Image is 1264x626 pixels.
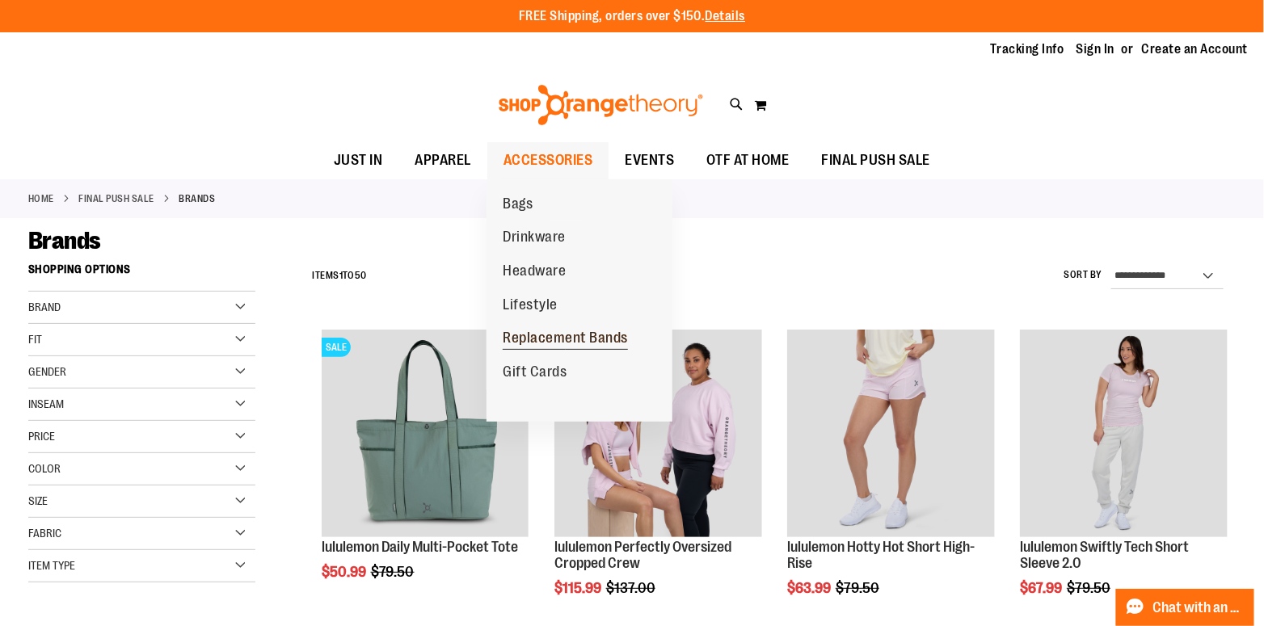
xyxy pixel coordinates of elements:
a: FINAL PUSH SALE [79,191,155,206]
span: Gender [28,365,66,378]
a: Sign In [1077,40,1115,58]
a: Replacement Bands [487,321,644,355]
a: EVENTS [609,142,690,179]
a: Lifestyle [487,288,574,322]
button: Chat with an Expert [1116,589,1255,626]
a: ACCESSORIES [487,142,609,179]
img: Shop Orangetheory [496,85,706,125]
span: Item Type [28,559,75,572]
a: lululemon Swiftly Tech Short Sleeve 2.0 [1020,330,1228,540]
span: Inseam [28,397,64,410]
span: $79.50 [836,580,882,596]
span: FINAL PUSH SALE [822,142,931,179]
a: FINAL PUSH SALE [806,142,947,179]
div: product [314,321,537,620]
span: Lifestyle [503,296,558,317]
span: Chat with an Expert [1153,600,1245,615]
a: JUST IN [318,142,399,179]
span: EVENTS [625,142,674,179]
a: Create an Account [1142,40,1249,58]
a: Drinkware [487,221,582,254]
span: Fit [28,333,42,346]
a: Bags [487,187,549,221]
span: $63.99 [787,580,833,596]
img: lululemon Swiftly Tech Short Sleeve 2.0 [1020,330,1228,537]
ul: ACCESSORIES [487,179,672,422]
a: Headware [487,254,582,288]
span: 1 [339,270,343,281]
span: Fabric [28,527,61,540]
a: lululemon Swiftly Tech Short Sleeve 2.0 [1020,539,1189,571]
span: Replacement Bands [503,330,628,350]
a: lululemon Daily Multi-Pocket Tote [322,539,519,555]
img: lululemon Perfectly Oversized Cropped Crew [554,330,762,537]
strong: Shopping Options [28,255,255,292]
span: 50 [355,270,367,281]
p: FREE Shipping, orders over $150. [519,7,746,26]
a: Details [706,9,746,23]
a: lululemon Perfectly Oversized Cropped Crew [554,539,731,571]
span: Brands [28,227,101,254]
span: JUST IN [334,142,383,179]
label: Sort By [1064,268,1103,282]
span: Brand [28,300,61,313]
span: Price [28,430,55,443]
span: $115.99 [554,580,604,596]
span: Size [28,494,48,507]
span: Gift Cards [503,363,567,384]
a: lululemon Perfectly Oversized Cropped CrewSALE [554,330,762,540]
span: $79.50 [371,564,417,580]
span: $50.99 [322,564,369,580]
span: Bags [503,195,533,216]
span: APPAREL [415,142,471,179]
span: ACCESSORIES [503,142,593,179]
a: lululemon Daily Multi-Pocket ToteSALE [322,330,529,540]
span: $67.99 [1020,580,1064,596]
a: Home [28,191,54,206]
a: Gift Cards [487,355,583,389]
span: $79.50 [1067,580,1113,596]
a: lululemon Hotty Hot Short High-Rise [787,539,975,571]
img: lululemon Daily Multi-Pocket Tote [322,330,529,537]
a: APPAREL [398,142,487,179]
span: SALE [322,338,351,357]
img: lululemon Hotty Hot Short High-Rise [787,330,995,537]
strong: Brands [179,191,216,206]
a: OTF AT HOME [690,142,806,179]
span: $137.00 [606,580,658,596]
span: Headware [503,263,566,283]
span: OTF AT HOME [706,142,790,179]
a: Tracking Info [990,40,1064,58]
span: Drinkware [503,229,566,249]
h2: Items to [312,263,367,288]
a: lululemon Hotty Hot Short High-Rise [787,330,995,540]
span: Color [28,462,61,475]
